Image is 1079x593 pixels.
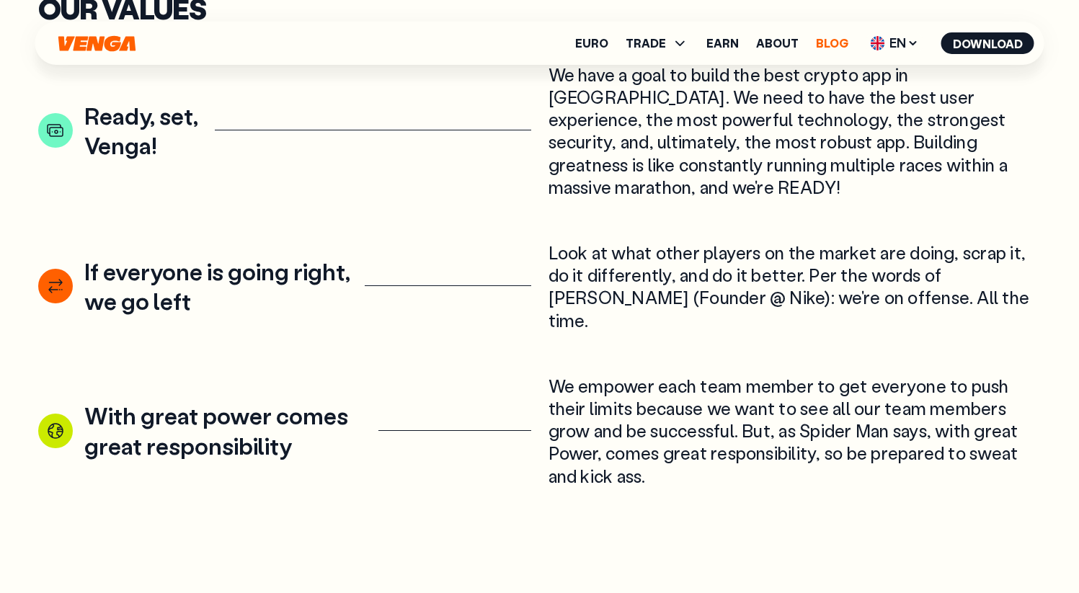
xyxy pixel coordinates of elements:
svg: Home [57,35,138,52]
a: About [756,37,799,49]
div: We have a goal to build the best crypto app in [GEOGRAPHIC_DATA]. We need to have the best user e... [549,63,1042,198]
img: flag-uk [871,36,885,50]
div: Look at what other players on the market are doing, scrap it, do it differently, and do it better... [549,241,1042,331]
div: Ready, set, Venga! [84,101,203,161]
span: TRADE [626,37,666,49]
span: TRADE [626,35,689,52]
span: EN [866,32,924,55]
a: Blog [816,37,848,49]
div: With great power comes great responsibility [84,401,367,460]
div: We empower each team member to get everyone to push their limits because we want to see all our t... [549,375,1042,487]
button: Download [941,32,1034,54]
a: Euro [575,37,608,49]
div: If everyone is going right, we go left [84,257,353,316]
a: Earn [706,37,739,49]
